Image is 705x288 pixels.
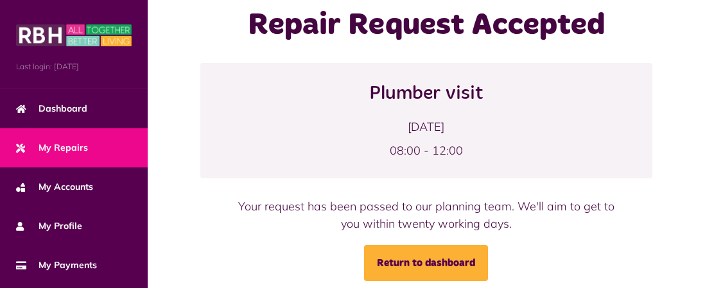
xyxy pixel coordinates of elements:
a: Return to dashboard [364,245,488,281]
span: Dashboard [16,102,87,115]
div: 08:00 - 12:00 [213,142,639,159]
span: My Payments [16,258,97,272]
h2: Plumber visit [213,82,639,105]
img: MyRBH [16,22,132,48]
span: [DATE] [213,118,639,135]
div: Your request has been passed to our planning team. We'll aim to get to you within twenty working ... [238,198,614,232]
span: My Profile [16,219,82,233]
span: My Repairs [16,141,88,155]
span: Last login: [DATE] [16,61,132,72]
h1: Repair Request Accepted [238,7,614,44]
span: My Accounts [16,180,93,194]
